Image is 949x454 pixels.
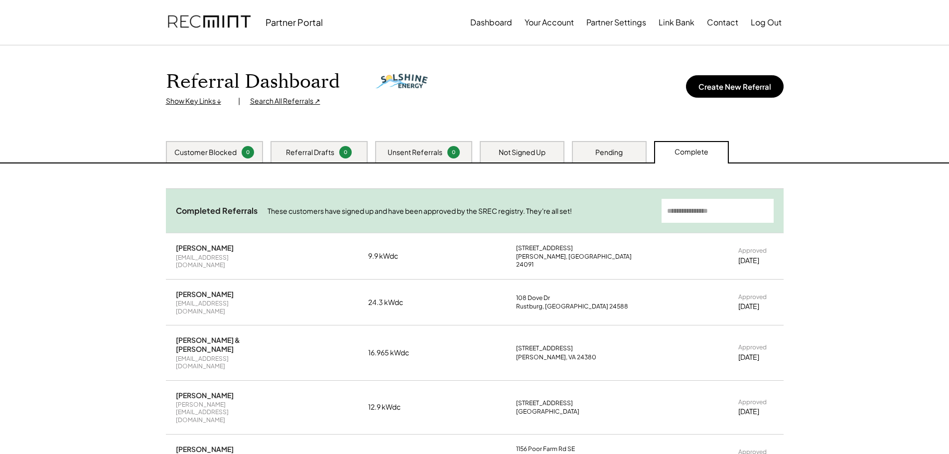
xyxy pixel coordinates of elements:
div: [EMAIL_ADDRESS][DOMAIN_NAME] [176,355,271,370]
div: Approved [738,247,767,255]
div: Completed Referrals [176,206,258,216]
button: Partner Settings [586,12,646,32]
div: [DATE] [738,407,759,417]
button: Your Account [525,12,574,32]
div: [DATE] [738,352,759,362]
div: [EMAIL_ADDRESS][DOMAIN_NAME] [176,300,271,315]
div: Not Signed Up [499,148,545,157]
div: 0 [341,149,350,156]
div: 0 [449,149,458,156]
div: Unsent Referrals [388,148,442,157]
div: Approved [738,293,767,301]
div: [PERSON_NAME], VA 24380 [516,353,596,361]
div: Approved [738,343,767,351]
img: recmint-logotype%403x.png [168,5,251,39]
div: [PERSON_NAME] [176,290,234,299]
div: [PERSON_NAME] [176,243,234,252]
div: [DATE] [738,302,759,311]
div: | [238,96,240,106]
div: [EMAIL_ADDRESS][DOMAIN_NAME] [176,254,271,269]
div: [PERSON_NAME] & [PERSON_NAME] [176,335,271,353]
div: These customers have signed up and have been approved by the SREC registry. They're all set! [268,206,652,216]
div: Pending [595,148,623,157]
button: Contact [707,12,738,32]
div: Approved [738,398,767,406]
div: Rustburg, [GEOGRAPHIC_DATA] 24588 [516,303,628,310]
div: Complete [675,147,708,157]
div: [STREET_ADDRESS] [516,399,573,407]
div: 24.3 kWdc [368,298,418,307]
div: 12.9 kWdc [368,402,418,412]
div: [PERSON_NAME][EMAIL_ADDRESS][DOMAIN_NAME] [176,401,271,424]
img: solshine-energy.png [375,72,429,91]
h1: Referral Dashboard [166,70,340,94]
div: [PERSON_NAME], [GEOGRAPHIC_DATA] 24091 [516,253,641,268]
div: [STREET_ADDRESS] [516,344,573,352]
div: 9.9 kWdc [368,251,418,261]
div: 1156 Poor Farm Rd SE [516,445,575,453]
div: [STREET_ADDRESS] [516,244,573,252]
button: Log Out [751,12,782,32]
div: Show Key Links ↓ [166,96,228,106]
div: [PERSON_NAME] [176,445,234,454]
div: [DATE] [738,256,759,266]
div: [PERSON_NAME] [176,391,234,400]
div: Search All Referrals ↗ [250,96,320,106]
div: Customer Blocked [174,148,237,157]
div: [GEOGRAPHIC_DATA] [516,408,579,416]
div: Partner Portal [266,16,323,28]
button: Dashboard [470,12,512,32]
div: 108 Dove Dr [516,294,550,302]
button: Link Bank [659,12,694,32]
div: Referral Drafts [286,148,334,157]
div: 16.965 kWdc [368,348,418,358]
button: Create New Referral [686,75,784,98]
div: 0 [243,149,253,156]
